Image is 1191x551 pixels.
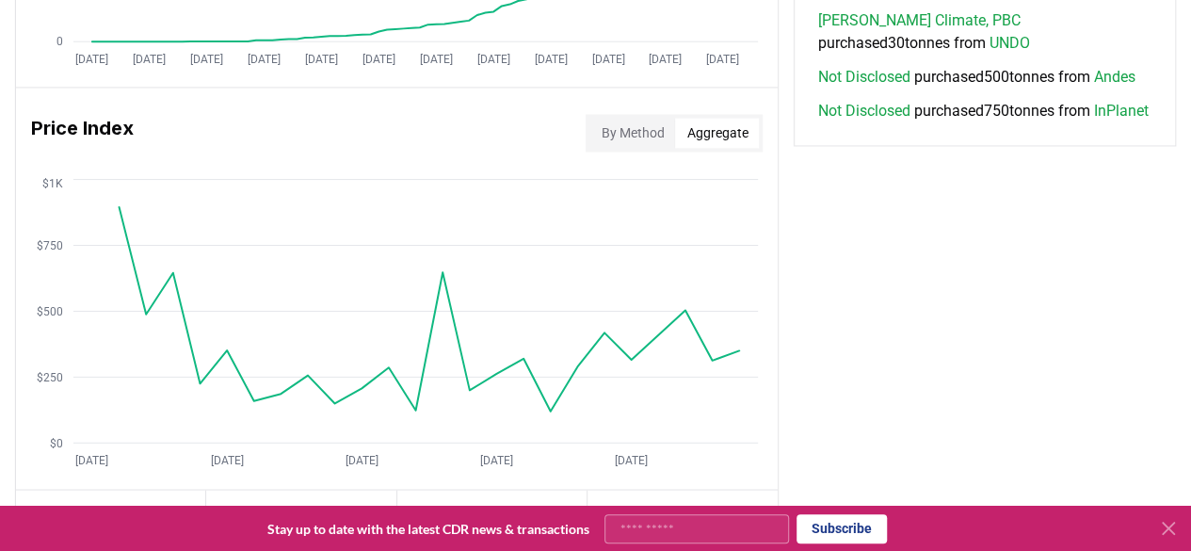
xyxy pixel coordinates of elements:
[37,238,63,251] tspan: $750
[675,118,759,148] button: Aggregate
[1093,100,1148,122] a: InPlanet
[817,100,1148,122] span: purchased 750 tonnes from
[31,114,134,152] h3: Price Index
[362,52,395,65] tspan: [DATE]
[1093,66,1135,89] a: Andes
[817,9,1020,32] a: [PERSON_NAME] Climate, PBC
[817,9,1152,55] span: purchased 30 tonnes from
[42,176,63,189] tspan: $1K
[133,52,166,65] tspan: [DATE]
[706,52,739,65] tspan: [DATE]
[346,453,378,466] tspan: [DATE]
[56,35,63,48] tspan: 0
[75,453,108,466] tspan: [DATE]
[305,52,338,65] tspan: [DATE]
[817,100,909,122] a: Not Disclosed
[535,52,568,65] tspan: [DATE]
[50,436,63,449] tspan: $0
[989,32,1029,55] a: UNDO
[420,52,453,65] tspan: [DATE]
[37,370,63,383] tspan: $250
[37,304,63,317] tspan: $500
[592,52,625,65] tspan: [DATE]
[480,453,513,466] tspan: [DATE]
[817,66,1135,89] span: purchased 500 tonnes from
[75,52,108,65] tspan: [DATE]
[615,453,648,466] tspan: [DATE]
[211,453,244,466] tspan: [DATE]
[650,52,683,65] tspan: [DATE]
[817,66,909,89] a: Not Disclosed
[248,52,281,65] tspan: [DATE]
[477,52,510,65] tspan: [DATE]
[190,52,223,65] tspan: [DATE]
[589,118,675,148] button: By Method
